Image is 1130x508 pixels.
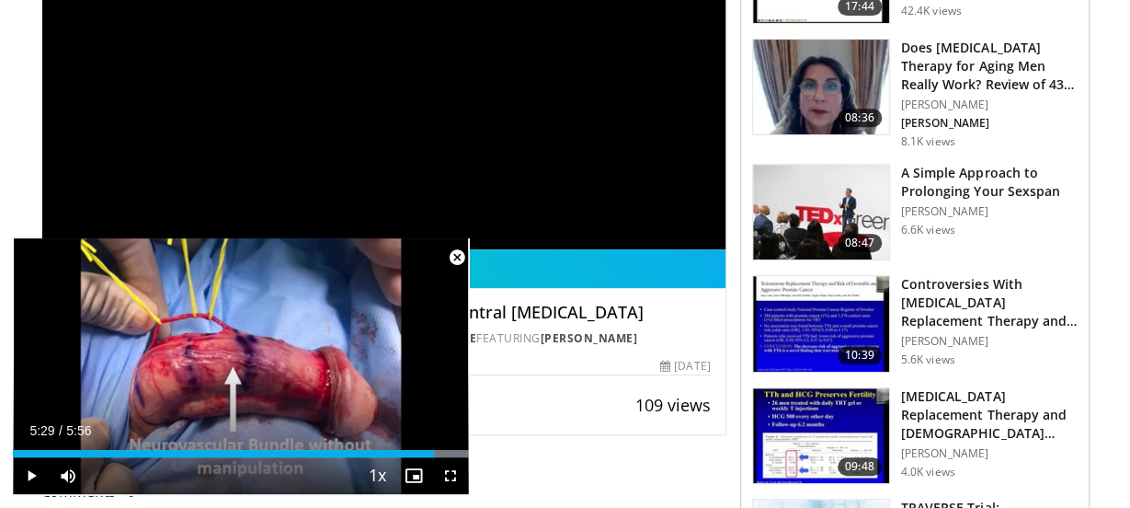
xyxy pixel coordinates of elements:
[752,39,1078,149] a: 08:36 Does [MEDICAL_DATA] Therapy for Aging Men Really Work? Review of 43 St… [PERSON_NAME] [PERS...
[901,164,1078,201] h3: A Simple Approach to Prolonging Your Sexspan
[901,446,1078,461] p: [PERSON_NAME]
[752,275,1078,373] a: 10:39 Controversies With [MEDICAL_DATA] Replacement Therapy and [MEDICAL_DATA] Can… [PERSON_NAME]...
[635,394,711,416] span: 109 views
[395,457,432,494] button: Enable picture-in-picture mode
[901,39,1078,94] h3: Does [MEDICAL_DATA] Therapy for Aging Men Really Work? Review of 43 St…
[901,98,1078,112] p: [PERSON_NAME]
[901,204,1078,219] p: [PERSON_NAME]
[838,234,882,252] span: 08:47
[901,116,1078,131] p: [PERSON_NAME]
[541,330,638,346] a: [PERSON_NAME]
[753,388,889,484] img: 58e29ddd-d015-4cd9-bf96-f28e303b730c.150x105_q85_crop-smart_upscale.jpg
[838,109,882,127] span: 08:36
[29,423,54,438] span: 5:29
[901,352,955,367] p: 5.6K views
[752,387,1078,485] a: 09:48 [MEDICAL_DATA] Replacement Therapy and [DEMOGRAPHIC_DATA] Fertility [PERSON_NAME] 4.0K views
[901,4,962,18] p: 42.4K views
[432,457,469,494] button: Fullscreen
[901,223,955,237] p: 6.6K views
[901,275,1078,330] h3: Controversies With [MEDICAL_DATA] Replacement Therapy and [MEDICAL_DATA] Can…
[13,457,50,494] button: Play
[13,450,469,457] div: Progress Bar
[753,40,889,135] img: 4d4bce34-7cbb-4531-8d0c-5308a71d9d6c.150x105_q85_crop-smart_upscale.jpg
[753,276,889,372] img: 418933e4-fe1c-4c2e-be56-3ce3ec8efa3b.150x105_q85_crop-smart_upscale.jpg
[752,164,1078,261] a: 08:47 A Simple Approach to Prolonging Your Sexspan [PERSON_NAME] 6.6K views
[753,165,889,260] img: c4bd4661-e278-4c34-863c-57c104f39734.150x105_q85_crop-smart_upscale.jpg
[13,238,469,495] video-js: Video Player
[838,346,882,364] span: 10:39
[66,423,91,438] span: 5:56
[901,465,955,479] p: 4.0K views
[59,423,63,438] span: /
[838,457,882,476] span: 09:48
[359,457,395,494] button: Playback Rate
[50,457,86,494] button: Mute
[901,134,955,149] p: 8.1K views
[439,238,475,277] button: Close
[901,387,1078,443] h3: [MEDICAL_DATA] Replacement Therapy and [DEMOGRAPHIC_DATA] Fertility
[901,334,1078,349] p: [PERSON_NAME]
[660,358,710,375] div: [DATE]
